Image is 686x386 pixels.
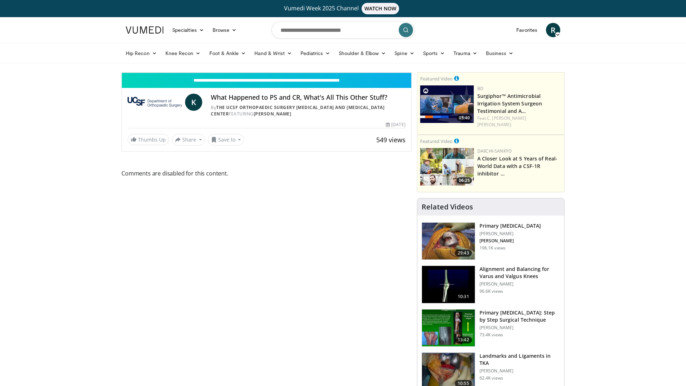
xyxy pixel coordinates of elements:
[420,148,474,185] a: 06:25
[422,223,475,260] img: 297061_3.png.150x105_q85_crop-smart_upscale.jpg
[420,138,453,144] small: Featured Video
[457,115,472,121] span: 03:40
[457,177,472,184] span: 06:25
[420,75,453,82] small: Featured Video
[477,155,557,177] a: A Closer Look at 5 Years of Real-World Data with a CSF-1R inhibitor …
[422,309,560,347] a: 13:42 Primary [MEDICAL_DATA]: Step by Step Surgical Technique [PERSON_NAME] 73.4K views
[479,222,541,229] h3: Primary [MEDICAL_DATA]
[211,94,405,102] h4: What Happened to PS and CR, What's All This Other Stuff?
[479,368,560,374] p: [PERSON_NAME]
[477,115,526,128] a: C. [PERSON_NAME] [PERSON_NAME]
[479,375,503,381] p: 62.4K views
[479,238,541,244] p: [PERSON_NAME]
[208,23,241,37] a: Browse
[479,231,541,237] p: [PERSON_NAME]
[128,94,182,111] img: The UCSF Orthopaedic Surgery Arthritis and Joint Replacement Center
[455,293,472,300] span: 10:31
[208,134,244,145] button: Save to
[479,309,560,323] h3: Primary [MEDICAL_DATA]: Step by Step Surgical Technique
[128,134,169,145] a: Thumbs Up
[422,310,475,347] img: oa8B-rsjN5HfbTbX5hMDoxOjB1O5lLKx_1.150x105_q85_crop-smart_upscale.jpg
[254,111,292,117] a: [PERSON_NAME]
[172,134,205,145] button: Share
[455,336,472,343] span: 13:42
[482,46,518,60] a: Business
[546,23,560,37] a: R
[479,245,506,251] p: 196.1K views
[126,26,164,34] img: VuMedi Logo
[477,148,512,154] a: Daiichi-Sankyo
[296,46,334,60] a: Pediatrics
[420,148,474,185] img: 93c22cae-14d1-47f0-9e4a-a244e824b022.png.150x105_q85_crop-smart_upscale.jpg
[512,23,542,37] a: Favorites
[185,94,202,111] a: K
[479,352,560,367] h3: Landmarks and Ligaments in TKA
[420,85,474,123] img: 70422da6-974a-44ac-bf9d-78c82a89d891.150x105_q85_crop-smart_upscale.jpg
[362,3,399,14] span: WATCH NOW
[420,85,474,123] a: 03:40
[419,46,449,60] a: Sports
[127,3,559,14] a: Vumedi Week 2025 ChannelWATCH NOW
[479,325,560,331] p: [PERSON_NAME]
[477,115,561,128] div: Feat.
[334,46,390,60] a: Shoulder & Elbow
[376,135,406,144] span: 549 views
[479,332,503,338] p: 73.4K views
[211,104,384,117] a: The UCSF Orthopaedic Surgery [MEDICAL_DATA] and [MEDICAL_DATA] Center
[422,266,560,303] a: 10:31 Alignment and Balancing for Varus and Valgus Knees [PERSON_NAME] 96.6K views
[479,288,503,294] p: 96.6K views
[422,266,475,303] img: 38523_0000_3.png.150x105_q85_crop-smart_upscale.jpg
[479,266,560,280] h3: Alignment and Balancing for Varus and Valgus Knees
[422,203,473,211] h4: Related Videos
[455,249,472,257] span: 29:43
[479,281,560,287] p: [PERSON_NAME]
[161,46,205,60] a: Knee Recon
[449,46,482,60] a: Trauma
[205,46,250,60] a: Foot & Ankle
[390,46,418,60] a: Spine
[250,46,296,60] a: Hand & Wrist
[272,21,414,39] input: Search topics, interventions
[386,122,405,128] div: [DATE]
[422,222,560,260] a: 29:43 Primary [MEDICAL_DATA] [PERSON_NAME] [PERSON_NAME] 196.1K views
[121,46,161,60] a: Hip Recon
[477,93,542,114] a: Surgiphor™ Antimicrobial Irrigation System Surgeon Testimonial and A…
[121,169,412,178] span: Comments are disabled for this content.
[168,23,208,37] a: Specialties
[211,104,405,117] div: By FEATURING
[477,85,483,91] a: BD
